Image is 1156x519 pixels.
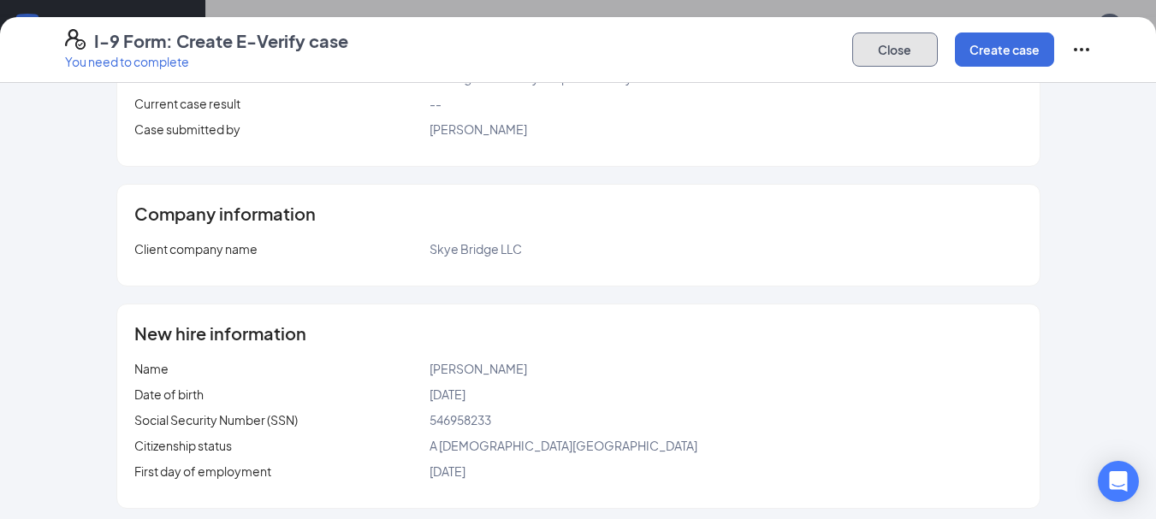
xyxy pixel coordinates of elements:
[134,325,306,342] span: New hire information
[134,386,204,402] span: Date of birth
[430,463,465,479] span: [DATE]
[134,463,271,479] span: First day of employment
[134,121,240,137] span: Case submitted by
[955,32,1054,67] button: Create case
[430,386,465,402] span: [DATE]
[430,412,491,428] span: 546958233
[94,29,348,53] h4: I-9 Form: Create E-Verify case
[1071,39,1092,60] svg: Ellipses
[134,361,169,376] span: Name
[134,241,258,257] span: Client company name
[134,438,232,453] span: Citizenship status
[134,412,298,428] span: Social Security Number (SSN)
[1098,461,1139,502] div: Open Intercom Messenger
[65,53,348,70] p: You need to complete
[430,361,527,376] span: [PERSON_NAME]
[134,205,316,222] span: Company information
[430,241,522,257] span: Skye Bridge LLC
[134,96,240,111] span: Current case result
[430,96,442,111] span: --
[852,32,938,67] button: Close
[65,29,86,50] svg: FormI9EVerifyIcon
[430,438,697,453] span: A [DEMOGRAPHIC_DATA][GEOGRAPHIC_DATA]
[430,121,527,137] span: [PERSON_NAME]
